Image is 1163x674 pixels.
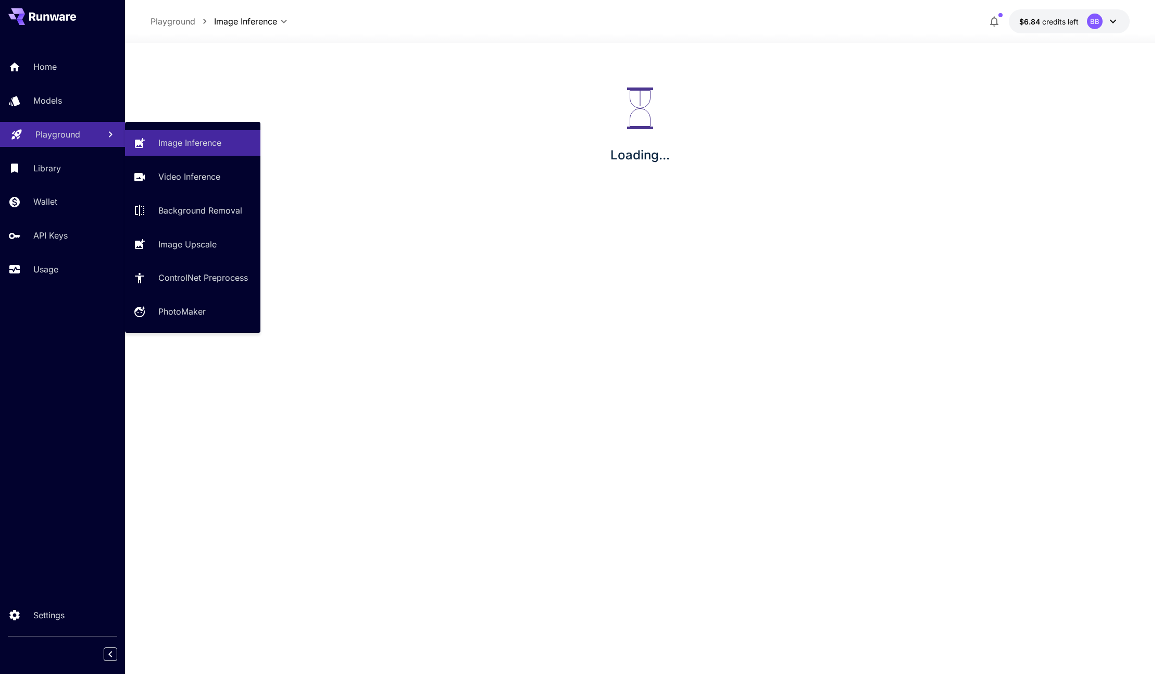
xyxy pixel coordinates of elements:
[158,204,242,217] p: Background Removal
[111,645,125,664] div: Collapse sidebar
[33,162,61,174] p: Library
[158,271,248,284] p: ControlNet Preprocess
[158,136,221,149] p: Image Inference
[125,299,260,324] a: PhotoMaker
[35,128,80,141] p: Playground
[1019,16,1079,27] div: $6.83916
[125,130,260,156] a: Image Inference
[125,265,260,291] a: ControlNet Preprocess
[104,647,117,661] button: Collapse sidebar
[33,229,68,242] p: API Keys
[125,164,260,190] a: Video Inference
[125,231,260,257] a: Image Upscale
[33,195,57,208] p: Wallet
[33,60,57,73] p: Home
[1087,14,1103,29] div: BB
[151,15,214,28] nav: breadcrumb
[151,15,195,28] p: Playground
[33,94,62,107] p: Models
[214,15,277,28] span: Image Inference
[1009,9,1130,33] button: $6.83916
[610,146,670,165] p: Loading...
[1019,17,1042,26] span: $6.84
[33,609,65,621] p: Settings
[125,198,260,223] a: Background Removal
[158,170,220,183] p: Video Inference
[158,305,206,318] p: PhotoMaker
[1042,17,1079,26] span: credits left
[158,238,217,251] p: Image Upscale
[33,263,58,276] p: Usage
